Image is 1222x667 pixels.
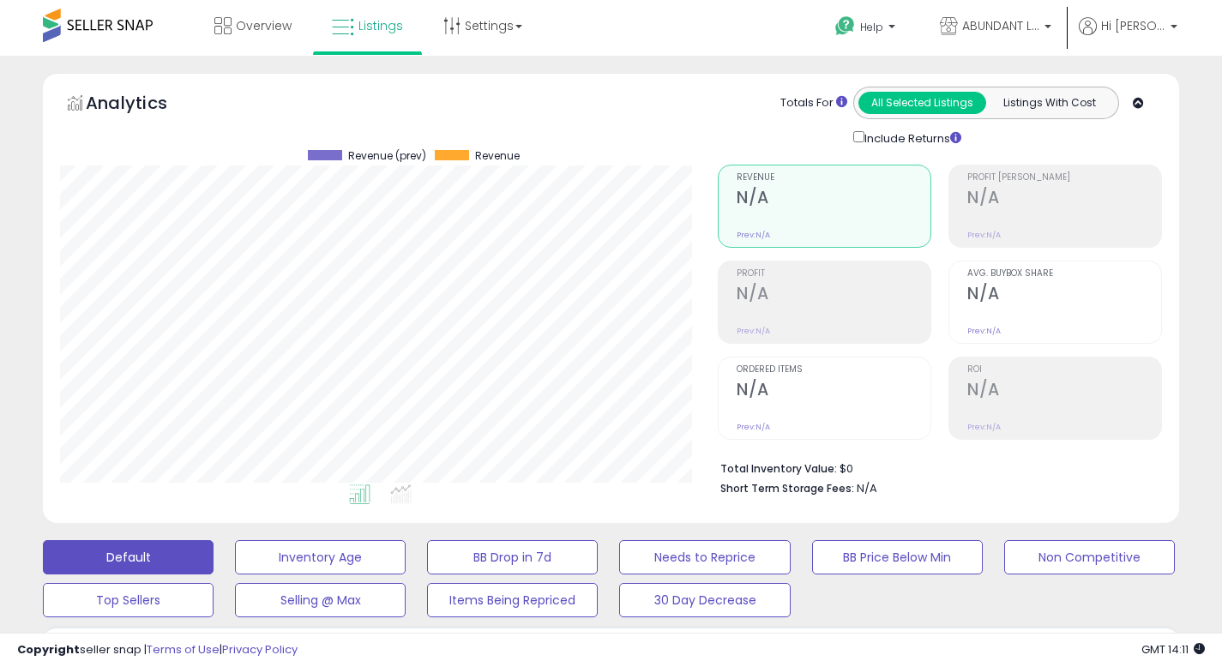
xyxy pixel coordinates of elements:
button: Non Competitive [1004,540,1175,574]
button: BB Price Below Min [812,540,983,574]
b: Total Inventory Value: [720,461,837,476]
span: Revenue [475,150,520,162]
strong: Copyright [17,641,80,658]
h2: N/A [967,188,1161,211]
h2: N/A [967,380,1161,403]
small: Prev: N/A [967,230,1001,240]
span: Revenue (prev) [348,150,426,162]
span: Ordered Items [737,365,930,375]
span: Avg. Buybox Share [967,269,1161,279]
h2: N/A [737,284,930,307]
span: Help [860,20,883,34]
button: Inventory Age [235,540,406,574]
span: ABUNDANT LiFE [962,17,1039,34]
small: Prev: N/A [967,422,1001,432]
i: Get Help [834,15,856,37]
button: 30 Day Decrease [619,583,790,617]
span: 2025-08-13 14:11 GMT [1141,641,1205,658]
h2: N/A [967,284,1161,307]
a: Help [822,3,912,56]
a: Privacy Policy [222,641,298,658]
span: N/A [857,480,877,496]
span: Listings [358,17,403,34]
small: Prev: N/A [967,326,1001,336]
button: Listings With Cost [985,92,1113,114]
span: Profit [PERSON_NAME] [967,173,1161,183]
h5: Analytics [86,91,201,119]
div: Include Returns [840,128,982,147]
button: Default [43,540,214,574]
button: Top Sellers [43,583,214,617]
span: Overview [236,17,292,34]
span: ROI [967,365,1161,375]
button: Needs to Reprice [619,540,790,574]
span: Revenue [737,173,930,183]
span: Hi [PERSON_NAME] [1101,17,1165,34]
span: Profit [737,269,930,279]
button: All Selected Listings [858,92,986,114]
h2: N/A [737,188,930,211]
div: seller snap | | [17,642,298,658]
div: Totals For [780,95,847,111]
small: Prev: N/A [737,230,770,240]
a: Terms of Use [147,641,220,658]
button: Selling @ Max [235,583,406,617]
small: Prev: N/A [737,422,770,432]
button: Items Being Repriced [427,583,598,617]
small: Prev: N/A [737,326,770,336]
b: Short Term Storage Fees: [720,481,854,496]
h2: N/A [737,380,930,403]
li: $0 [720,457,1149,478]
a: Hi [PERSON_NAME] [1079,17,1177,56]
button: BB Drop in 7d [427,540,598,574]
